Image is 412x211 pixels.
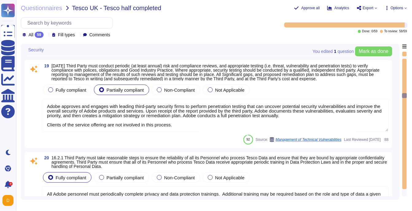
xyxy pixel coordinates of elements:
[164,87,195,93] span: Non-Compliant
[313,49,354,54] span: You edited question
[42,186,389,205] textarea: All Adobe personnel must periodically complete privacy and data protection trainings. Additional ...
[52,155,387,169] span: 16.2.1 Third Party must take reasonable steps to ensure the reliability of all its Personnel who ...
[42,64,49,68] span: 19
[362,30,371,33] span: Done:
[384,30,398,33] span: To review:
[399,30,407,33] span: 58 / 59
[52,63,380,81] span: [DATE] Third Party must conduct periodic (at least annual) risk and compliance reviews, and appro...
[256,137,342,142] span: Source:
[335,6,349,10] span: Analytics
[359,49,389,54] span: Mark as done
[21,5,62,11] span: Questionnaires
[9,182,13,186] div: 9
[371,30,377,33] span: 0 / 59
[24,18,113,28] input: Search by keywords
[58,33,75,37] span: Fill types
[89,33,110,37] span: Comments
[56,175,86,180] span: Fully compliant
[42,156,49,160] span: 20
[164,175,195,180] span: Non-Compliant
[215,87,245,93] span: Not Applicable
[391,6,403,10] span: Options
[35,32,44,38] div: 59
[334,49,336,54] b: 1
[276,138,342,141] span: Management of Technical Vulnerabilities
[294,6,320,10] button: Approve all
[2,195,14,206] img: user
[56,87,86,93] span: Fully compliant
[383,138,389,141] span: 88
[72,5,161,11] span: Tesco UK - Tesco half completed
[107,175,144,180] span: Partially compliant
[327,6,349,10] button: Analytics
[42,99,389,132] textarea: Adobe approves and engages with leading third-party security firms to perform penetration testing...
[215,175,245,180] span: Not Applicable
[1,194,18,207] button: user
[29,33,33,37] span: All
[355,46,392,56] button: Mark as done
[28,48,44,52] span: Security
[344,138,381,141] span: Last Reviewed [DATE]
[301,6,320,10] span: Approve all
[247,138,250,141] span: 92
[107,87,144,93] span: Partially compliant
[363,6,374,10] span: Export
